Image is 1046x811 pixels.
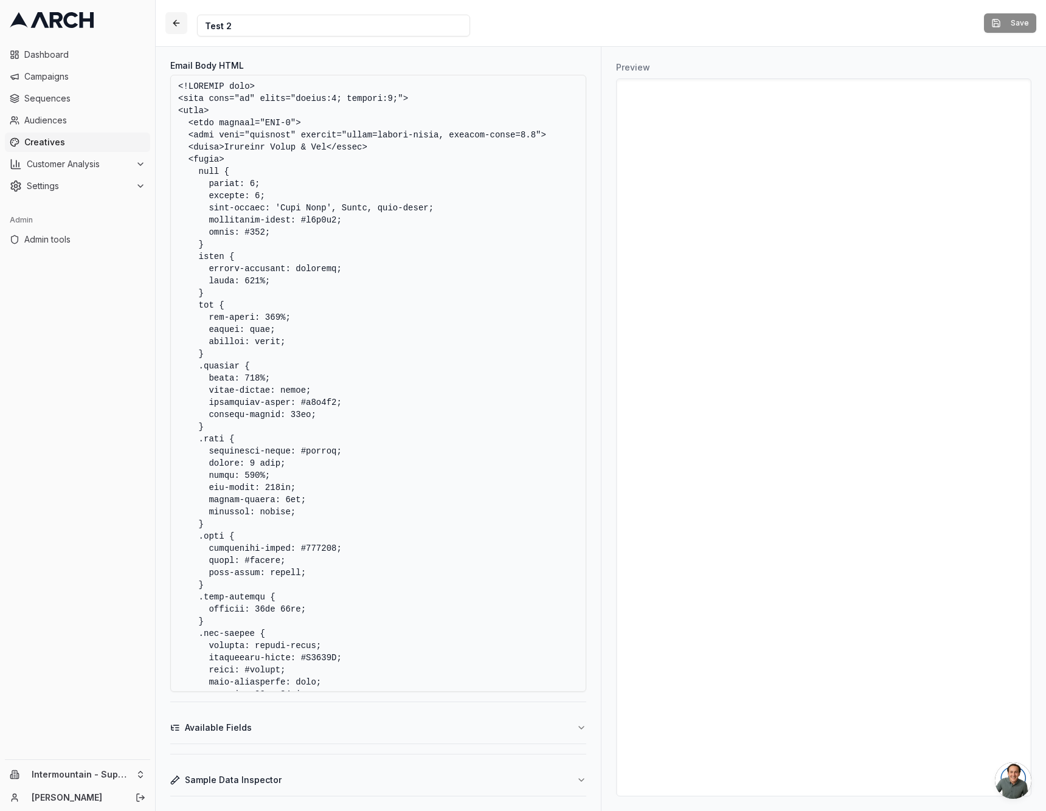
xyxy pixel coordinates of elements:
a: Campaigns [5,67,150,86]
a: Audiences [5,111,150,130]
div: Admin [5,210,150,230]
span: Customer Analysis [27,158,131,170]
label: Email Body HTML [170,61,586,70]
textarea: <!LOREMIP dolo> <sita cons="ad" elits="doeius:4; tempori:9;"> <utla> <etdo magnaal="ENI-0"> <admi... [170,75,586,692]
button: Sample Data Inspector [170,764,586,796]
button: Settings [5,176,150,196]
span: Campaigns [24,71,145,83]
input: Internal Creative Name [197,15,470,36]
a: Dashboard [5,45,150,64]
h3: Preview [616,61,1031,74]
button: Intermountain - Superior Water & Air [5,765,150,784]
a: Open chat [995,762,1031,799]
button: Customer Analysis [5,154,150,174]
button: Log out [132,789,149,806]
span: Admin tools [24,233,145,246]
a: Creatives [5,133,150,152]
button: Available Fields [170,712,586,744]
span: Available Fields [185,722,252,734]
span: Audiences [24,114,145,126]
span: Settings [27,180,131,192]
span: Dashboard [24,49,145,61]
span: Creatives [24,136,145,148]
span: Intermountain - Superior Water & Air [32,769,131,780]
span: Sequences [24,92,145,105]
a: Sequences [5,89,150,108]
span: Sample Data Inspector [185,774,282,786]
iframe: Preview for Test 2 [617,79,1031,796]
a: Admin tools [5,230,150,249]
a: [PERSON_NAME] [32,792,122,804]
